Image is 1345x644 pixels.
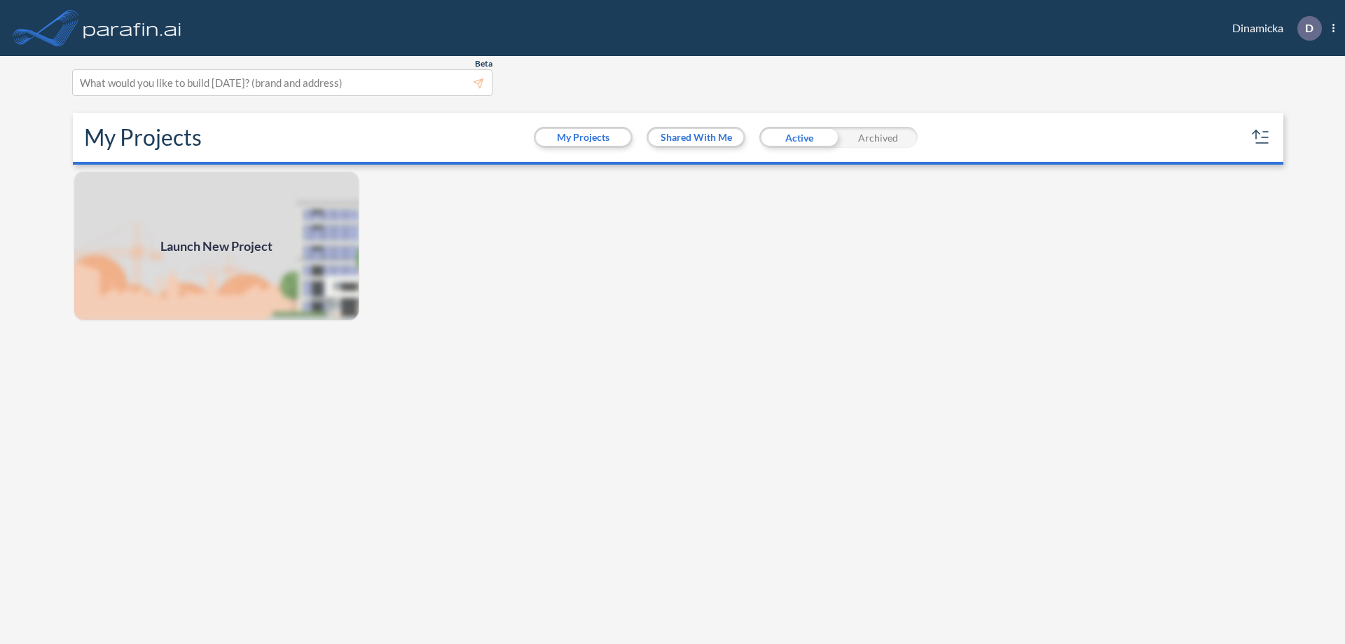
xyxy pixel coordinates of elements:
[73,170,360,322] a: Launch New Project
[536,129,630,146] button: My Projects
[839,127,918,148] div: Archived
[81,14,184,42] img: logo
[73,170,360,322] img: add
[84,124,202,151] h2: My Projects
[759,127,839,148] div: Active
[1250,126,1272,149] button: sort
[1305,22,1313,34] p: D
[475,58,492,69] span: Beta
[160,237,273,256] span: Launch New Project
[1211,16,1334,41] div: Dinamicka
[649,129,743,146] button: Shared With Me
